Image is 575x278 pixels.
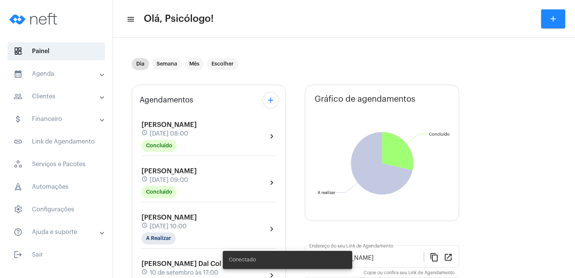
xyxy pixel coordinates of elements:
mat-chip: Semana [152,58,182,70]
span: [PERSON_NAME] [141,168,197,174]
mat-icon: chevron_right [267,132,276,141]
span: Automações [8,178,105,196]
mat-chip: Escolher [207,58,238,70]
mat-chip: A Realizar [141,232,176,244]
mat-panel-title: Ajuda e suporte [14,228,100,237]
span: Olá, Psicólogo! [144,13,214,25]
mat-icon: schedule [141,130,148,138]
mat-icon: sidenav icon [14,92,23,101]
span: Serviços e Pacotes [8,155,105,173]
mat-icon: content_copy [430,252,439,261]
mat-expansion-panel-header: sidenav iconAgenda [5,65,113,83]
span: [PERSON_NAME] [141,121,197,128]
mat-chip: Concluído [141,186,177,198]
mat-panel-title: Agenda [14,69,100,78]
mat-icon: schedule [141,176,148,184]
span: Sair [8,246,105,264]
mat-chip: Concluído [141,140,177,152]
mat-icon: sidenav icon [14,228,23,237]
span: [PERSON_NAME] [141,214,197,221]
mat-chip: Mês [185,58,204,70]
mat-panel-title: Financeiro [14,115,100,124]
span: Painel [8,42,105,60]
mat-icon: add [549,14,558,23]
span: sidenav icon [14,182,23,191]
img: logo-neft-novo-2.png [6,4,62,34]
input: Link [309,255,424,261]
mat-icon: schedule [141,269,148,277]
span: 10 de setembro às 17:00 [150,269,218,276]
mat-expansion-panel-header: sidenav iconClientes [5,87,113,105]
span: Agendamentos [140,96,193,104]
mat-icon: sidenav icon [126,15,134,24]
mat-hint: Copie ou confira seu Link de Agendamento [364,270,455,276]
span: [DATE] 08:00 [150,130,188,137]
mat-icon: sidenav icon [14,250,23,259]
span: [DATE] 10:00 [150,223,187,230]
mat-icon: schedule [141,222,148,231]
span: sidenav icon [14,160,23,169]
mat-panel-title: Clientes [14,92,100,101]
text: A realizar [318,191,335,195]
span: [PERSON_NAME] Dal Col [141,260,221,267]
span: Gráfico de agendamentos [315,95,415,104]
mat-chip: Dia [132,58,149,70]
span: sidenav icon [14,47,23,56]
mat-expansion-panel-header: sidenav iconAjuda e suporte [5,223,113,241]
text: Concluído [429,132,450,136]
mat-icon: chevron_right [267,178,276,187]
mat-expansion-panel-header: sidenav iconFinanceiro [5,110,113,128]
span: Link de Agendamento [8,133,105,151]
span: Conectado [229,256,256,264]
span: Configurações [8,200,105,218]
mat-icon: sidenav icon [14,137,23,146]
span: [DATE] 09:00 [150,177,188,183]
mat-icon: open_in_new [444,252,453,261]
mat-icon: add [266,96,275,105]
mat-icon: chevron_right [267,225,276,234]
mat-icon: sidenav icon [14,115,23,124]
mat-icon: sidenav icon [14,69,23,78]
span: sidenav icon [14,205,23,214]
